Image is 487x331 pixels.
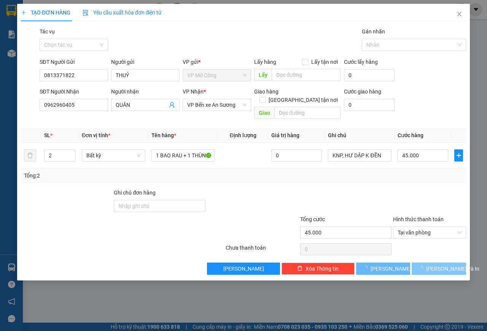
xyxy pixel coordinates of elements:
[111,58,180,66] div: Người gửi
[271,132,299,138] span: Giá trị hàng
[151,132,176,138] span: Tên hàng
[60,4,104,11] strong: ĐỒNG PHƯỚC
[282,263,355,275] button: deleteXóa Thông tin
[83,10,162,16] span: Yêu cầu xuất hóa đơn điện tử
[274,107,341,119] input: Dọc đường
[300,216,325,222] span: Tổng cước
[398,132,423,138] span: Cước hàng
[38,48,81,54] span: VPMC1408250009
[114,200,205,212] input: Ghi chú đơn hàng
[40,58,108,66] div: SĐT Người Gửi
[83,10,89,16] img: icon
[114,190,156,196] label: Ghi chú đơn hàng
[111,87,180,96] div: Người nhận
[187,99,247,111] span: VP Bến xe An Sương
[344,69,395,81] input: Cước lấy hàng
[306,264,339,273] span: Xóa Thông tin
[207,263,280,275] button: [PERSON_NAME]
[356,263,411,275] button: [PERSON_NAME]
[21,41,93,47] span: -----------------------------------------
[371,264,411,273] span: [PERSON_NAME]
[169,102,175,108] span: user-add
[271,149,322,162] input: 0
[297,266,302,272] span: delete
[86,150,141,161] span: Bất kỳ
[151,149,215,162] input: VD: Bàn, Ghế
[393,216,444,222] label: Hình thức thanh toán
[2,55,46,60] span: In ngày:
[60,34,93,38] span: Hotline: 19001152
[225,244,299,257] div: Chưa thanh toán
[40,87,108,96] div: SĐT Người Nhận
[344,59,378,65] label: Cước lấy hàng
[328,149,392,162] input: Ghi Chú
[17,55,46,60] span: 11:31:11 [DATE]
[398,227,462,238] span: Tại văn phòng
[362,266,371,271] span: loading
[344,99,395,111] input: Cước giao hàng
[3,5,37,38] img: logo
[412,263,466,275] button: [PERSON_NAME] và In
[456,11,462,17] span: close
[254,69,272,81] span: Lấy
[21,10,26,15] span: plus
[418,266,426,271] span: loading
[24,149,36,162] button: delete
[254,107,274,119] span: Giao
[60,23,105,32] span: 01 Võ Văn Truyện, KP.1, Phường 2
[455,152,463,158] span: plus
[254,59,276,65] span: Lấy hàng
[254,89,279,95] span: Giao hàng
[449,4,470,25] button: Close
[230,132,256,138] span: Định lượng
[2,49,81,54] span: [PERSON_NAME]:
[426,264,479,273] span: [PERSON_NAME] và In
[362,29,385,35] label: Gán nhãn
[21,10,70,16] span: TẠO ĐƠN HÀNG
[44,132,50,138] span: SL
[223,264,264,273] span: [PERSON_NAME]
[454,149,463,162] button: plus
[82,132,110,138] span: Đơn vị tính
[187,70,247,81] span: VP Mỏ Công
[40,29,55,35] label: Tác vụ
[60,12,102,22] span: Bến xe [GEOGRAPHIC_DATA]
[24,171,189,180] div: Tổng: 2
[183,89,204,95] span: VP Nhận
[325,128,395,143] th: Ghi chú
[183,58,251,66] div: VP gửi
[266,96,341,104] span: [GEOGRAPHIC_DATA] tận nơi
[272,69,341,81] input: Dọc đường
[308,58,341,66] span: Lấy tận nơi
[344,89,381,95] label: Cước giao hàng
